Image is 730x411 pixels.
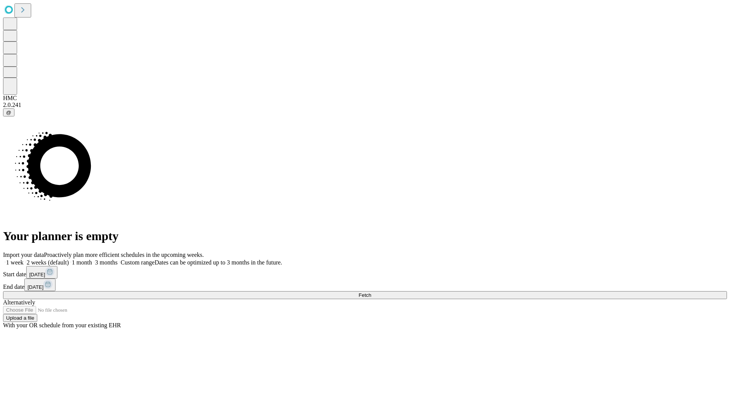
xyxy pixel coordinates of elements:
[44,252,204,258] span: Proactively plan more efficient schedules in the upcoming weeks.
[3,102,727,108] div: 2.0.241
[95,259,117,266] span: 3 months
[3,108,14,116] button: @
[3,279,727,291] div: End date
[3,291,727,299] button: Fetch
[155,259,282,266] span: Dates can be optimized up to 3 months in the future.
[24,279,56,291] button: [DATE]
[359,292,371,298] span: Fetch
[3,95,727,102] div: HMC
[26,266,57,279] button: [DATE]
[3,322,121,328] span: With your OR schedule from your existing EHR
[121,259,154,266] span: Custom range
[72,259,92,266] span: 1 month
[6,110,11,115] span: @
[3,314,37,322] button: Upload a file
[3,252,44,258] span: Import your data
[27,284,43,290] span: [DATE]
[3,266,727,279] div: Start date
[27,259,69,266] span: 2 weeks (default)
[3,229,727,243] h1: Your planner is empty
[6,259,24,266] span: 1 week
[3,299,35,306] span: Alternatively
[29,272,45,277] span: [DATE]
